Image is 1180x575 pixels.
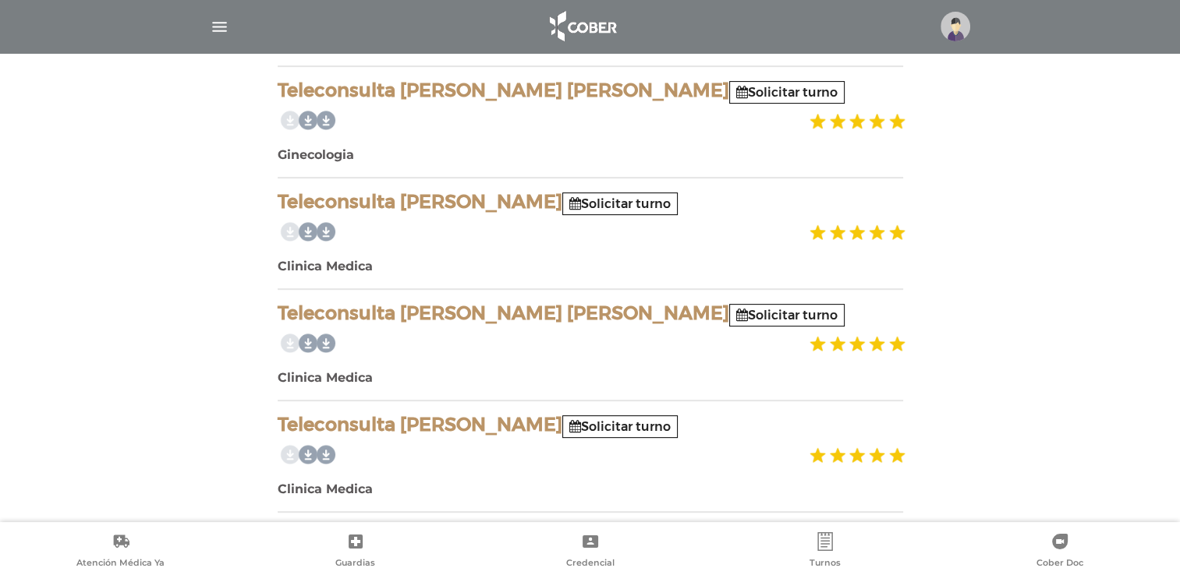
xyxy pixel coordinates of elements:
[278,259,373,273] b: Clinica Medica
[707,532,942,572] a: Turnos
[3,532,238,572] a: Atención Médica Ya
[569,419,671,434] a: Solicitar turno
[807,104,905,139] img: estrellas_badge.png
[238,532,473,572] a: Guardias
[807,326,905,362] img: estrellas_badge.png
[569,196,671,211] a: Solicitar turno
[541,8,623,45] img: logo_cober_home-white.png
[76,557,165,571] span: Atención Médica Ya
[942,532,1177,572] a: Cober Doc
[335,557,375,571] span: Guardias
[278,370,373,385] b: Clinica Medica
[810,557,841,571] span: Turnos
[941,12,970,41] img: profile-placeholder.svg
[278,414,903,436] h4: Teleconsulta [PERSON_NAME]
[807,215,905,250] img: estrellas_badge.png
[278,147,354,162] b: Ginecologia
[736,308,838,323] a: Solicitar turno
[278,482,373,496] b: Clinica Medica
[566,557,615,571] span: Credencial
[210,17,229,37] img: Cober_menu-lines-white.svg
[278,302,903,325] h4: Teleconsulta [PERSON_NAME] [PERSON_NAME]
[278,79,903,102] h4: Teleconsulta [PERSON_NAME] [PERSON_NAME]
[736,85,838,100] a: Solicitar turno
[807,438,905,473] img: estrellas_badge.png
[1036,557,1083,571] span: Cober Doc
[473,532,707,572] a: Credencial
[278,191,903,213] h4: Teleconsulta [PERSON_NAME]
